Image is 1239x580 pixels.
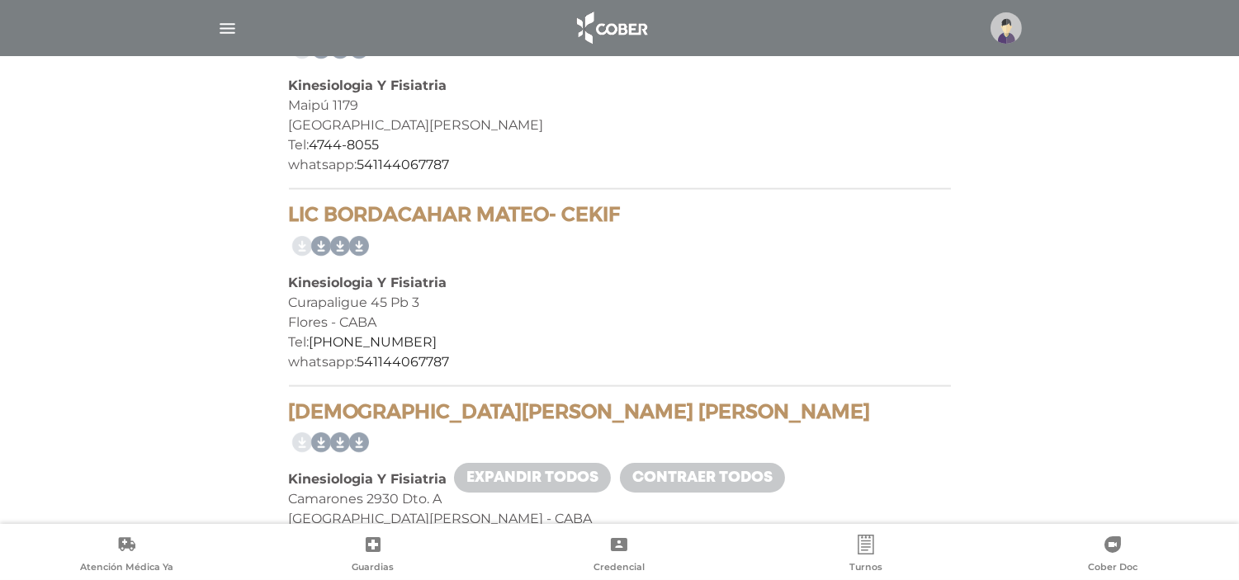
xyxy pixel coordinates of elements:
span: Guardias [352,561,394,576]
div: Curapaligue 45 Pb 3 [289,293,951,313]
b: Kinesiologia Y Fisiatria [289,78,447,93]
img: logo_cober_home-white.png [568,8,655,48]
img: profile-placeholder.svg [991,12,1022,44]
div: whatsapp: [289,155,951,175]
div: Tel: [289,135,951,155]
div: Flores - CABA [289,313,951,332]
a: Turnos [743,535,990,577]
a: 4744-8055 [310,137,380,153]
div: whatsapp: [289,352,951,372]
a: Cober Doc [989,535,1236,577]
a: Credencial [496,535,743,577]
span: Cober Doc [1088,561,1137,576]
a: 541144067787 [357,354,450,370]
a: [PHONE_NUMBER] [310,334,437,350]
a: Expandir todos [454,463,611,493]
div: Camarones 2930 Dto. A [289,489,951,509]
div: Tel: [289,332,951,352]
span: Credencial [593,561,645,576]
div: [GEOGRAPHIC_DATA][PERSON_NAME] [289,116,951,135]
a: Atención Médica Ya [3,535,250,577]
span: Turnos [849,561,882,576]
h4: LIC BORDACAHAR MATEO- CEKIF [289,203,951,227]
div: Maipú 1179 [289,96,951,116]
div: [GEOGRAPHIC_DATA][PERSON_NAME] - CABA [289,509,951,529]
a: Contraer todos [620,463,785,493]
h4: [DEMOGRAPHIC_DATA][PERSON_NAME] [PERSON_NAME] [289,400,951,424]
img: Cober_menu-lines-white.svg [217,18,238,39]
a: 541144067787 [357,157,450,172]
a: Guardias [250,535,497,577]
span: Atención Médica Ya [80,561,173,576]
b: Kinesiologia Y Fisiatria [289,275,447,290]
